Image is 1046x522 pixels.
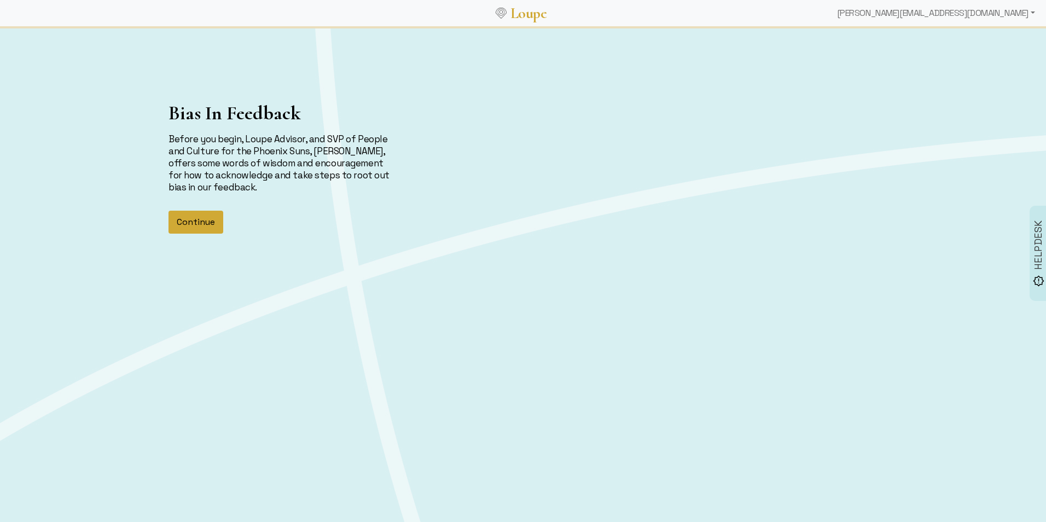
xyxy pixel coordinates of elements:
[1033,275,1044,287] img: brightness_alert_FILL0_wght500_GRAD0_ops.svg
[168,211,223,234] button: Continue
[168,102,392,124] h1: Bias In Feedback
[833,2,1039,24] div: [PERSON_NAME][EMAIL_ADDRESS][DOMAIN_NAME]
[168,133,392,193] p: Before you begin, Loupe Advisor, and SVP of People and Culture for the Phoenix Suns, [PERSON_NAME...
[496,8,507,19] img: Loupe Logo
[507,3,550,24] a: Loupe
